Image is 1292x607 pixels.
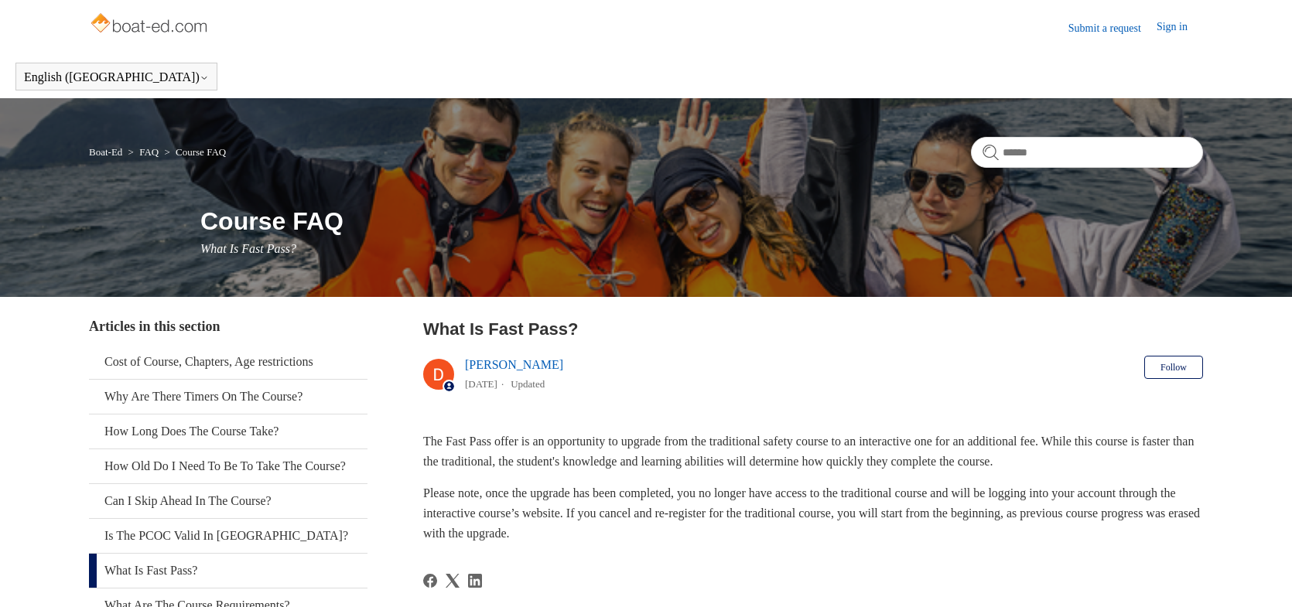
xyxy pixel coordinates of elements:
[971,137,1203,168] input: Search
[89,319,220,334] span: Articles in this section
[423,486,1200,539] span: Please note, once the upgrade has been completed, you no longer have access to the traditional co...
[423,316,1203,342] h2: What Is Fast Pass?
[89,9,212,40] img: Boat-Ed Help Center home page
[89,414,367,448] a: How Long Does The Course Take?
[200,242,296,255] span: What Is Fast Pass?
[423,574,437,588] svg: Share this page on Facebook
[1157,19,1203,37] a: Sign in
[423,435,1194,468] span: The Fast Pass offer is an opportunity to upgrade from the traditional safety course to an interac...
[176,146,226,158] a: Course FAQ
[89,484,367,518] a: Can I Skip Ahead In The Course?
[468,574,482,588] a: LinkedIn
[200,203,1203,240] h1: Course FAQ
[511,378,545,390] li: Updated
[423,574,437,588] a: Facebook
[89,519,367,553] a: Is The PCOC Valid In [GEOGRAPHIC_DATA]?
[446,574,460,588] a: X Corp
[89,146,125,158] li: Boat-Ed
[89,380,367,414] a: Why Are There Timers On The Course?
[89,554,367,588] a: What Is Fast Pass?
[1068,20,1157,36] a: Submit a request
[89,345,367,379] a: Cost of Course, Chapters, Age restrictions
[468,574,482,588] svg: Share this page on LinkedIn
[89,146,122,158] a: Boat-Ed
[125,146,162,158] li: FAQ
[446,574,460,588] svg: Share this page on X Corp
[465,358,563,371] a: [PERSON_NAME]
[89,449,367,483] a: How Old Do I Need To Be To Take The Course?
[24,70,209,84] button: English ([GEOGRAPHIC_DATA])
[1144,356,1203,379] button: Follow Article
[465,378,497,390] time: 03/21/2024, 08:25
[139,146,159,158] a: FAQ
[161,146,226,158] li: Course FAQ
